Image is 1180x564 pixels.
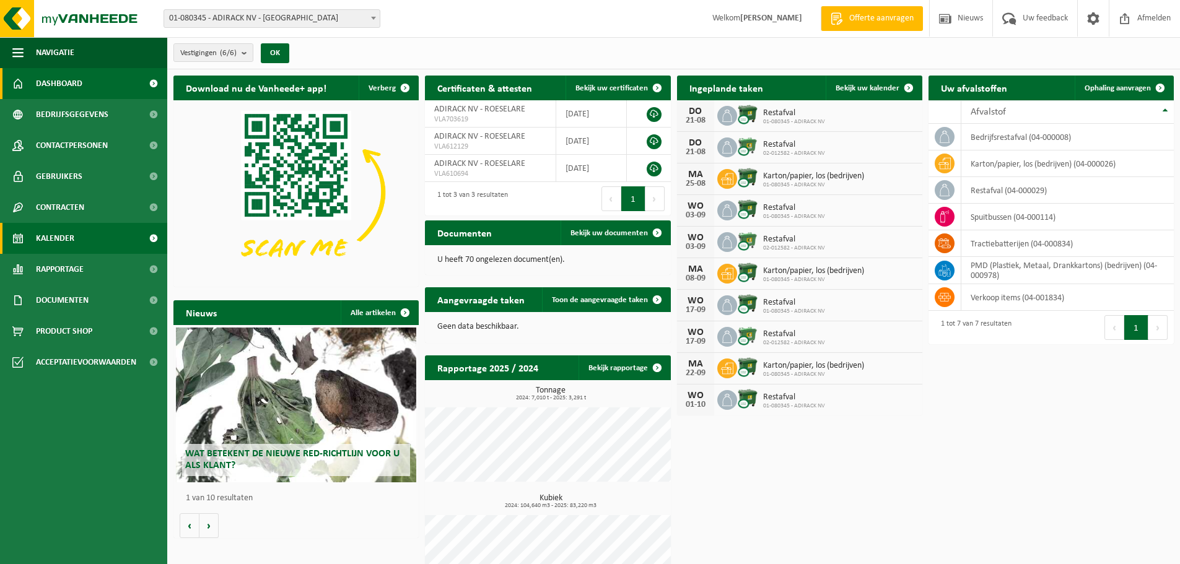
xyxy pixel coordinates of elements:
div: MA [683,264,708,274]
div: 08-09 [683,274,708,283]
img: WB-1100-CU [737,104,758,125]
span: Restafval [763,329,825,339]
div: WO [683,233,708,243]
img: WB-1100-CU [737,167,758,188]
span: Restafval [763,140,825,150]
button: Volgende [199,513,219,538]
td: tractiebatterijen (04-000834) [961,230,1174,257]
span: Restafval [763,298,825,308]
span: 01-080345 - ADIRACK NV [763,402,825,410]
a: Toon de aangevraagde taken [542,287,670,312]
span: 01-080345 - ADIRACK NV [763,181,864,189]
div: 22-09 [683,369,708,378]
span: VLA703619 [434,115,546,124]
h2: Download nu de Vanheede+ app! [173,76,339,100]
span: 01-080345 - ADIRACK NV [763,276,864,284]
span: Contactpersonen [36,130,108,161]
a: Bekijk rapportage [579,355,670,380]
p: Geen data beschikbaar. [437,323,658,331]
td: restafval (04-000029) [961,177,1174,204]
td: [DATE] [556,100,627,128]
span: 01-080345 - ADIRACK NV - ROESELARE [164,9,380,28]
div: 03-09 [683,211,708,220]
span: 01-080345 - ADIRACK NV [763,118,825,126]
span: Karton/papier, los (bedrijven) [763,171,864,181]
button: Previous [601,186,621,211]
div: DO [683,106,708,116]
span: 2024: 104,640 m3 - 2025: 83,220 m3 [431,503,670,509]
div: WO [683,201,708,211]
span: Vestigingen [180,44,237,63]
span: Wat betekent de nieuwe RED-richtlijn voor u als klant? [185,449,400,471]
span: Acceptatievoorwaarden [36,347,136,378]
span: Documenten [36,285,89,316]
h2: Aangevraagde taken [425,287,537,311]
span: Bekijk uw kalender [836,84,899,92]
div: 25-08 [683,180,708,188]
span: Afvalstof [971,107,1006,117]
span: Restafval [763,235,825,245]
span: Rapportage [36,254,84,285]
span: Bedrijfsgegevens [36,99,108,130]
img: WB-0660-CU [737,230,758,251]
button: Vorige [180,513,199,538]
span: Bekijk uw certificaten [575,84,648,92]
h2: Uw afvalstoffen [929,76,1020,100]
h2: Certificaten & attesten [425,76,544,100]
div: 1 tot 3 van 3 resultaten [431,185,508,212]
p: 1 van 10 resultaten [186,494,413,503]
span: 2024: 7,010 t - 2025: 3,291 t [431,395,670,401]
td: [DATE] [556,155,627,182]
p: U heeft 70 ongelezen document(en). [437,256,658,264]
strong: [PERSON_NAME] [740,14,802,23]
div: 17-09 [683,306,708,315]
a: Bekijk uw certificaten [566,76,670,100]
button: Next [645,186,665,211]
img: WB-1100-CU [737,293,758,315]
span: 01-080345 - ADIRACK NV [763,213,825,220]
td: verkoop items (04-001834) [961,284,1174,311]
h2: Ingeplande taken [677,76,776,100]
img: WB-0660-CU [737,325,758,346]
div: MA [683,359,708,369]
td: spuitbussen (04-000114) [961,204,1174,230]
span: VLA610694 [434,169,546,179]
span: 02-012582 - ADIRACK NV [763,150,825,157]
div: 1 tot 7 van 7 resultaten [935,314,1012,341]
button: Previous [1104,315,1124,340]
span: Dashboard [36,68,82,99]
button: 1 [621,186,645,211]
span: Bekijk uw documenten [570,229,648,237]
span: Karton/papier, los (bedrijven) [763,361,864,371]
span: Navigatie [36,37,74,68]
a: Wat betekent de nieuwe RED-richtlijn voor u als klant? [176,328,416,482]
img: WB-1100-CU [737,262,758,283]
img: Download de VHEPlus App [173,100,419,284]
span: Gebruikers [36,161,82,192]
span: Ophaling aanvragen [1085,84,1151,92]
span: 01-080345 - ADIRACK NV [763,371,864,378]
div: 21-08 [683,148,708,157]
div: MA [683,170,708,180]
span: Offerte aanvragen [846,12,917,25]
h2: Nieuws [173,300,229,324]
span: Restafval [763,203,825,213]
button: 1 [1124,315,1148,340]
span: Karton/papier, los (bedrijven) [763,266,864,276]
span: Restafval [763,393,825,402]
div: WO [683,391,708,401]
span: Toon de aangevraagde taken [552,296,648,304]
a: Ophaling aanvragen [1075,76,1173,100]
span: ADIRACK NV - ROESELARE [434,105,525,114]
span: 02-012582 - ADIRACK NV [763,245,825,252]
img: WB-1100-CU [737,199,758,220]
span: VLA612129 [434,142,546,152]
div: WO [683,328,708,337]
span: Contracten [36,192,84,223]
h3: Kubiek [431,494,670,509]
div: 03-09 [683,243,708,251]
img: WB-1100-CU [737,388,758,409]
h2: Documenten [425,220,504,245]
span: Product Shop [36,316,92,347]
a: Alle artikelen [341,300,417,325]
